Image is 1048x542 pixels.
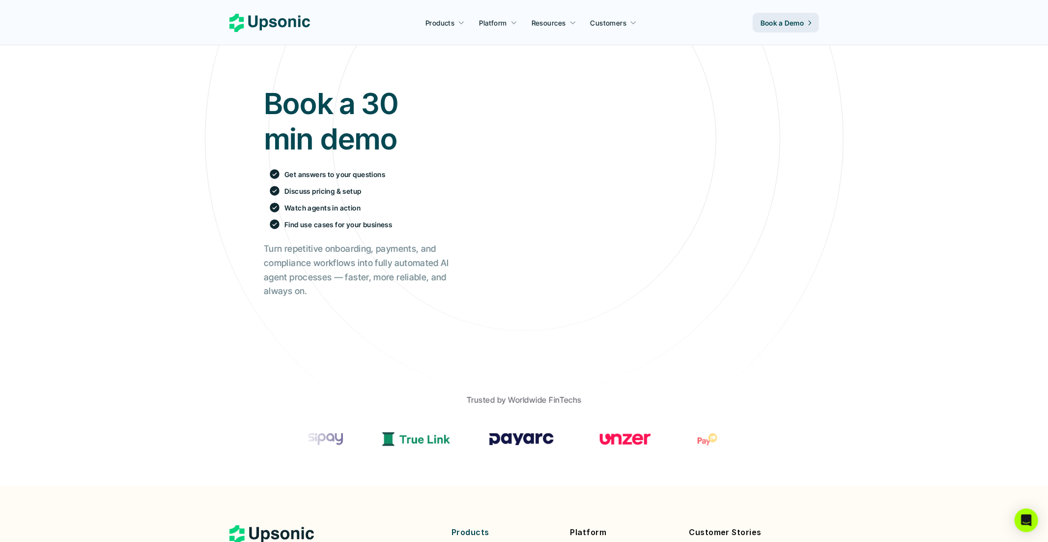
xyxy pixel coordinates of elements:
[420,14,471,31] a: Products
[689,525,793,540] p: Customer Stories
[570,525,675,540] p: Platform
[479,18,507,28] p: Platform
[467,393,582,407] p: Trusted by Worldwide FinTechs
[1015,509,1038,532] div: Open Intercom Messenger
[284,186,362,196] p: Discuss pricing & setup
[264,242,449,299] h2: Turn repetitive onboarding, payments, and compliance workflows into fully automated AI agent proc...
[753,13,819,32] a: Book a Demo
[264,86,449,156] h1: Book a 30 min demo
[284,169,385,180] p: Get answers to your questions
[532,18,566,28] p: Resources
[761,18,804,28] p: Book a Demo
[425,18,454,28] p: Products
[591,18,627,28] p: Customers
[284,203,361,213] p: Watch agents in action
[284,219,392,230] p: Find use cases for your business
[452,525,556,540] p: Products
